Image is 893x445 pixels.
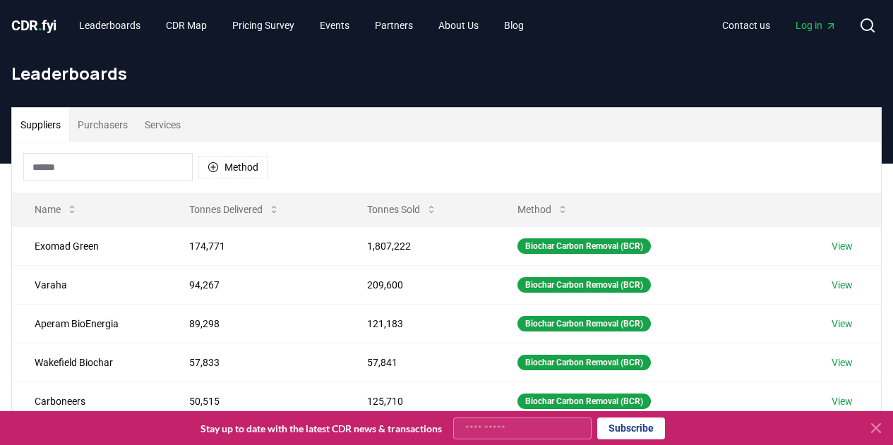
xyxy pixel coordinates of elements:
a: Blog [493,13,535,38]
div: Biochar Carbon Removal (BCR) [517,316,651,331]
span: CDR fyi [11,17,56,34]
button: Services [136,108,189,142]
a: View [832,239,853,253]
a: Pricing Survey [221,13,306,38]
span: . [38,17,42,34]
td: 89,298 [167,304,344,343]
div: Biochar Carbon Removal (BCR) [517,238,651,254]
a: About Us [427,13,490,38]
h1: Leaderboards [11,62,882,85]
td: Aperam BioEnergia [12,304,167,343]
a: View [832,394,853,408]
button: Name [23,195,89,224]
a: Partners [364,13,424,38]
td: 174,771 [167,226,344,265]
a: CDR Map [155,13,218,38]
td: 209,600 [344,265,496,304]
div: Biochar Carbon Removal (BCR) [517,277,651,293]
button: Suppliers [12,108,69,142]
div: Biochar Carbon Removal (BCR) [517,355,651,370]
div: Biochar Carbon Removal (BCR) [517,394,651,409]
a: Leaderboards [68,13,152,38]
span: Log in [796,18,837,32]
a: Log in [784,13,848,38]
button: Tonnes Sold [356,195,448,224]
td: Exomad Green [12,226,167,265]
td: Varaha [12,265,167,304]
button: Method [506,195,580,224]
button: Purchasers [69,108,136,142]
td: 125,710 [344,382,496,420]
a: CDR.fyi [11,16,56,35]
button: Tonnes Delivered [178,195,291,224]
nav: Main [711,13,848,38]
a: Contact us [711,13,781,38]
td: 57,841 [344,343,496,382]
a: View [832,355,853,370]
td: Wakefield Biochar [12,343,167,382]
button: Method [198,156,268,178]
td: Carboneers [12,382,167,420]
td: 121,183 [344,304,496,343]
a: View [832,278,853,292]
td: 57,833 [167,343,344,382]
a: Events [308,13,361,38]
td: 94,267 [167,265,344,304]
nav: Main [68,13,535,38]
td: 50,515 [167,382,344,420]
a: View [832,317,853,331]
td: 1,807,222 [344,226,496,265]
